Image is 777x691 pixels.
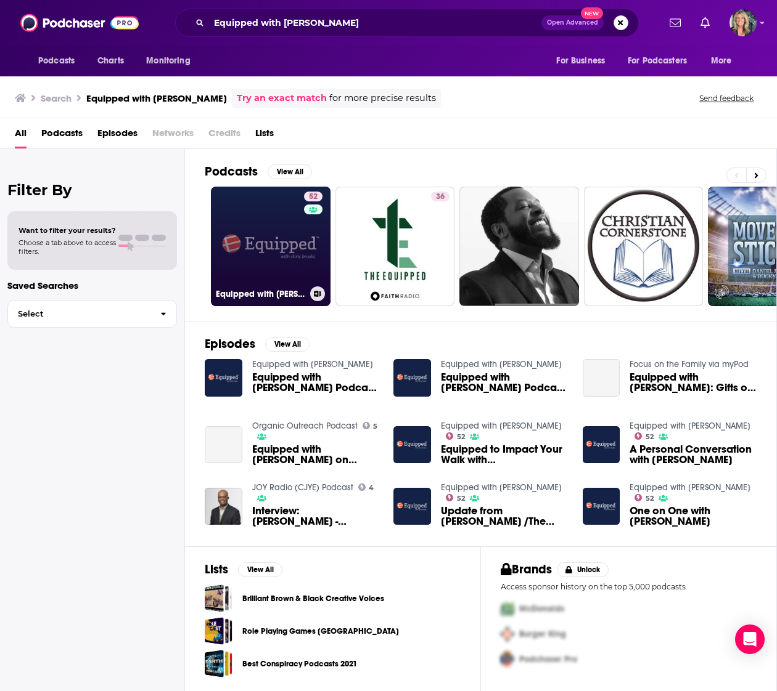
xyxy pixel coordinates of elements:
[97,52,124,70] span: Charts
[7,181,177,199] h2: Filter By
[205,359,242,397] a: Equipped with Chris Brooks Podcast - 2021-5-7
[252,421,358,431] a: Organic Outreach Podcast
[630,421,750,431] a: Equipped with Chris Brooks
[89,49,131,73] a: Charts
[541,15,604,30] button: Open AdvancedNew
[209,13,541,33] input: Search podcasts, credits, & more...
[18,238,116,256] span: Choose a tab above to access filters.
[646,434,654,440] span: 52
[441,506,568,527] a: Update from Chris Brooks /The Reason for Church with Brad Edward
[735,624,765,654] div: Open Intercom Messenger
[152,123,194,148] span: Networks
[696,93,757,103] button: Send feedback
[630,372,757,393] span: Equipped with [PERSON_NAME]: Gifts of Grace
[583,359,620,397] a: Equipped with Chris Brooks: Gifts of Grace
[205,426,242,464] a: Equipped with Chris Brooks on Moody Radio
[252,359,373,370] a: Equipped with Chris Brooks
[237,91,327,105] a: Try an exact match
[501,582,757,591] p: Access sponsor history on the top 5,000 podcasts.
[252,506,379,527] a: Interview: Chris Brooks - Equipped Radio
[496,647,519,672] img: Third Pro Logo
[441,421,562,431] a: Equipped with Chris Brooks
[41,123,83,148] a: Podcasts
[205,650,232,677] a: Best Conspiracy Podcasts 2021
[242,624,399,638] a: Role Playing Games [GEOGRAPHIC_DATA]
[329,91,436,105] span: for more precise results
[581,7,603,19] span: New
[441,372,568,393] span: Equipped with [PERSON_NAME] Podcast - [DATE]
[496,621,519,647] img: Second Pro Logo
[138,49,206,73] button: open menu
[628,52,687,70] span: For Podcasters
[630,359,749,370] a: Focus on the Family via myPod
[205,562,228,577] h2: Lists
[441,506,568,527] span: Update from [PERSON_NAME] /The Reason for [DEMOGRAPHIC_DATA] with [PERSON_NAME] [PERSON_NAME]
[252,372,379,393] a: Equipped with Chris Brooks Podcast - 2021-5-7
[205,617,232,645] span: Role Playing Games Australia
[8,310,150,318] span: Select
[556,52,605,70] span: For Business
[255,123,274,148] span: Lists
[238,562,282,577] button: View All
[205,562,282,577] a: ListsView All
[205,164,312,179] a: PodcastsView All
[583,426,620,464] img: A Personal Conversation with Chris Brooks
[97,123,138,148] a: Episodes
[441,482,562,493] a: Equipped with Chris Brooks
[358,483,374,491] a: 4
[20,11,139,34] img: Podchaser - Follow, Share and Rate Podcasts
[711,52,732,70] span: More
[441,372,568,393] a: Equipped with Chris Brooks Podcast - 2021-5-7
[309,191,318,203] span: 52
[242,657,357,671] a: Best Conspiracy Podcasts 2021
[583,488,620,525] img: One on One with Chris Brooks
[205,584,232,612] a: Brilliant Brown & Black Creative Voices
[393,359,431,397] a: Equipped with Chris Brooks Podcast - 2021-5-7
[175,9,639,37] div: Search podcasts, credits, & more...
[630,372,757,393] a: Equipped with Chris Brooks: Gifts of Grace
[557,562,609,577] button: Unlock
[446,432,465,440] a: 52
[635,432,654,440] a: 52
[205,164,258,179] h2: Podcasts
[441,444,568,465] a: Equipped to Impact Your Walk with Christ
[519,654,577,665] span: Podchaser Pro
[205,488,242,525] a: Interview: Chris Brooks - Equipped Radio
[146,52,190,70] span: Monitoring
[519,629,566,639] span: Burger King
[30,49,91,73] button: open menu
[547,20,598,26] span: Open Advanced
[457,496,465,501] span: 52
[665,12,686,33] a: Show notifications dropdown
[363,422,378,429] a: 5
[446,494,465,501] a: 52
[265,337,310,352] button: View All
[702,49,747,73] button: open menu
[630,482,750,493] a: Equipped with Chris Brooks
[393,488,431,525] a: Update from Chris Brooks /The Reason for Church with Brad Edward
[211,187,331,306] a: 52Equipped with [PERSON_NAME]
[630,506,757,527] a: One on One with Chris Brooks
[252,444,379,465] a: Equipped with Chris Brooks on Moody Radio
[630,444,757,465] a: A Personal Conversation with Chris Brooks
[630,506,757,527] span: One on One with [PERSON_NAME]
[208,123,240,148] span: Credits
[501,562,552,577] h2: Brands
[441,444,568,465] span: Equipped to Impact Your Walk with [DEMOGRAPHIC_DATA]
[335,187,455,306] a: 36
[646,496,654,501] span: 52
[393,426,431,464] img: Equipped to Impact Your Walk with Christ
[730,9,757,36] span: Logged in as lisa.beech
[696,12,715,33] a: Show notifications dropdown
[252,372,379,393] span: Equipped with [PERSON_NAME] Podcast - [DATE]
[373,424,377,429] span: 5
[369,485,374,491] span: 4
[436,191,445,203] span: 36
[41,92,72,104] h3: Search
